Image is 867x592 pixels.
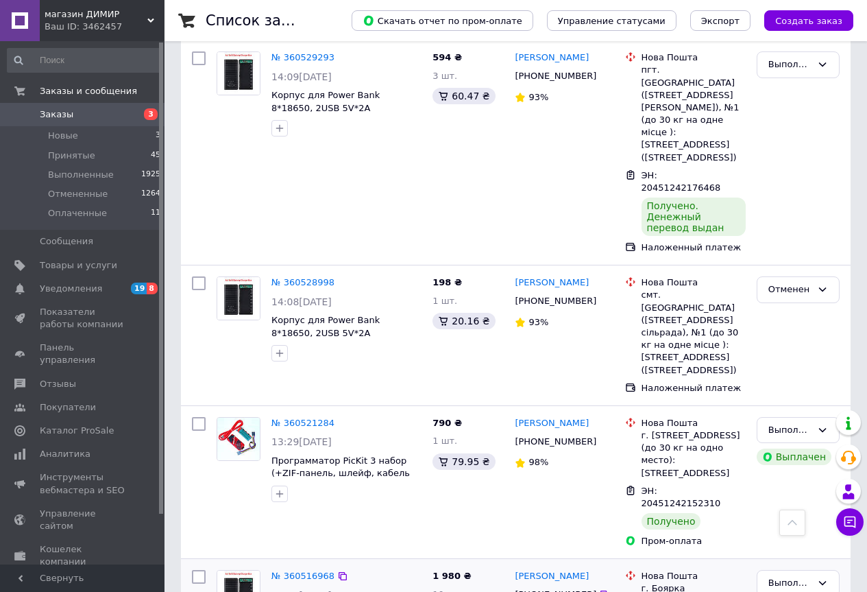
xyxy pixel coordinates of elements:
[432,313,495,329] div: 20.16 ₴
[768,58,811,72] div: Выполнен
[558,16,665,26] span: Управление статусами
[7,48,162,73] input: Поиск
[515,417,589,430] a: [PERSON_NAME]
[528,457,548,467] span: 98%
[642,51,746,64] div: Нова Пошта
[432,418,462,428] span: 790 ₴
[642,429,746,479] div: г. [STREET_ADDRESS] (до 30 кг на одно место): [STREET_ADDRESS]
[156,130,160,142] span: 3
[432,296,457,306] span: 1 шт.
[40,306,127,331] span: Показатели работы компании
[141,188,160,200] span: 1264
[750,15,853,25] a: Создать заказ
[217,277,260,320] img: Фото товару
[642,198,746,236] div: Получено. Денежный перевод выдан
[48,188,108,200] span: Отмененные
[515,570,589,583] a: [PERSON_NAME]
[515,71,596,81] span: [PHONE_NUMBER]
[515,436,596,447] span: [PHONE_NUMBER]
[352,10,533,31] button: Скачать отчет по пром-оплате
[642,535,746,547] div: Пром-оплата
[528,92,548,102] span: 93%
[271,277,334,287] a: № 360528998
[515,51,589,64] a: [PERSON_NAME]
[642,417,746,429] div: Нова Пошта
[206,12,323,29] h1: Список заказов
[131,283,147,294] span: 19
[217,417,260,461] a: Фото товару
[217,51,260,95] a: Фото товару
[40,235,93,248] span: Сообщения
[40,85,137,97] span: Заказы и сообщения
[363,14,522,27] span: Скачать отчет по пром-оплате
[775,16,842,26] span: Создать заказ
[642,276,746,289] div: Нова Пошта
[690,10,750,31] button: Экспорт
[271,436,332,447] span: 13:29[DATE]
[515,296,596,306] span: [PHONE_NUMBER]
[151,150,160,162] span: 45
[151,207,160,220] span: 11
[40,108,73,121] span: Заказы
[642,170,721,193] span: ЭН: 20451242176468
[432,436,457,446] span: 1 шт.
[48,207,107,220] span: Оплаченные
[271,52,334,62] a: № 360529293
[217,418,260,460] img: Фото товару
[271,455,410,491] a: Программатор PicKit 3 набор (+ZIF-панель, шлейф, кабель USB)
[40,471,127,496] span: Инструменты вебмастера и SEO
[40,259,117,272] span: Товары и услуги
[144,108,158,120] span: 3
[40,508,127,532] span: Управление сайтом
[40,378,76,390] span: Отзывы
[642,241,746,254] div: Наложенный платеж
[40,448,90,460] span: Аналитика
[642,513,701,530] div: Получено
[432,71,457,81] span: 3 шт.
[271,90,380,113] a: Корпус для Power Bank 8*18650, 2USB 5V*2A
[40,425,114,437] span: Каталог ProSale
[45,21,164,33] div: Ваш ID: 3462457
[432,277,462,287] span: 198 ₴
[40,543,127,568] span: Кошелек компании
[217,52,260,95] img: Фото товару
[432,88,495,104] div: 60.47 ₴
[768,283,811,297] div: Отменен
[147,283,158,294] span: 8
[48,130,78,142] span: Новые
[642,64,746,164] div: пгт. [GEOGRAPHIC_DATA] ([STREET_ADDRESS][PERSON_NAME]), №1 (до 30 кг на одне місце ): [STREET_ADD...
[271,71,332,82] span: 14:09[DATE]
[547,10,676,31] button: Управление статусами
[768,423,811,438] div: Выполнен
[701,16,740,26] span: Экспорт
[48,150,95,162] span: Принятые
[271,418,334,428] a: № 360521284
[432,571,471,581] span: 1 980 ₴
[40,342,127,366] span: Панель управления
[764,10,853,31] button: Создать заказ
[642,382,746,394] div: Наложенный платеж
[40,401,96,414] span: Покупатели
[432,52,462,62] span: 594 ₴
[141,169,160,181] span: 1925
[642,486,721,509] span: ЭН: 20451242152310
[515,276,589,289] a: [PERSON_NAME]
[217,276,260,320] a: Фото товару
[768,576,811,591] div: Выполнен
[836,508,864,536] button: Чат с покупателем
[528,317,548,327] span: 93%
[40,283,102,295] span: Уведомления
[642,570,746,582] div: Нова Пошта
[45,8,147,21] span: магазин ДИМИР
[271,296,332,307] span: 14:08[DATE]
[642,289,746,376] div: смт. [GEOGRAPHIC_DATA] ([STREET_ADDRESS] сільрада), №1 (до 30 кг на одне місце ): [STREET_ADDRESS...
[271,571,334,581] a: № 360516968
[271,315,380,338] a: Корпус для Power Bank 8*18650, 2USB 5V*2A
[432,453,495,470] div: 79.95 ₴
[757,449,831,465] div: Выплачен
[48,169,114,181] span: Выполненные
